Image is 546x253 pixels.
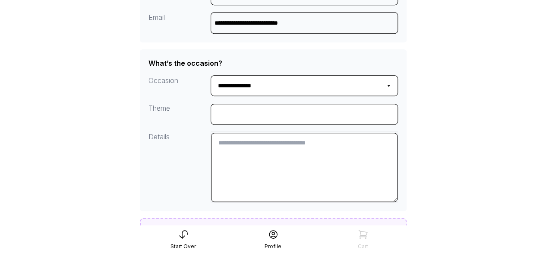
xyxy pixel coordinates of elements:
[358,243,368,250] div: Cart
[265,243,281,250] div: Profile
[148,131,211,202] div: Details
[170,243,196,250] div: Start Over
[148,58,222,68] div: What’s the occasion?
[148,75,211,96] div: Occasion
[148,12,211,34] div: Email
[148,103,211,125] div: Theme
